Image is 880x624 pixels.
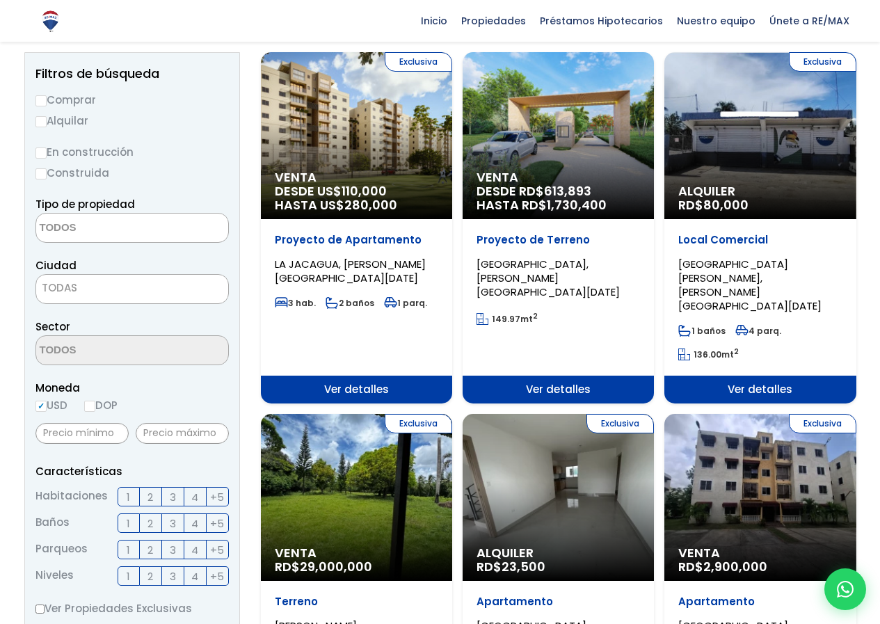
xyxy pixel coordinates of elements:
span: 1,730,400 [547,196,607,214]
span: 4 parq. [735,325,781,337]
label: Comprar [35,91,229,109]
span: DESDE US$ [275,184,438,212]
span: 613,893 [544,182,591,200]
label: En construcción [35,143,229,161]
input: Precio máximo [136,423,229,444]
textarea: Search [36,214,171,243]
span: Ver detalles [261,376,452,403]
span: +5 [210,515,224,532]
span: Ciudad [35,258,77,273]
sup: 2 [533,311,538,321]
input: En construcción [35,147,47,159]
span: 280,000 [344,196,397,214]
span: LA JACAGUA, [PERSON_NAME][GEOGRAPHIC_DATA][DATE] [275,257,426,285]
span: Tipo de propiedad [35,197,135,211]
span: 3 [170,515,176,532]
span: Venta [477,170,640,184]
span: 3 [170,568,176,585]
p: Apartamento [678,595,842,609]
span: Moneda [35,379,229,397]
span: Ver detalles [463,376,654,403]
span: +5 [210,541,224,559]
span: 136.00 [694,349,721,360]
span: TODAS [35,274,229,304]
span: Venta [275,546,438,560]
img: Logo de REMAX [38,9,63,33]
span: Nuestro equipo [670,10,762,31]
span: RD$ [678,558,767,575]
span: Alquiler [678,184,842,198]
label: Alquilar [35,112,229,129]
span: 2,900,000 [703,558,767,575]
p: Terreno [275,595,438,609]
textarea: Search [36,336,171,366]
input: Ver Propiedades Exclusivas [35,605,45,614]
span: 4 [191,568,198,585]
h2: Filtros de búsqueda [35,67,229,81]
input: USD [35,401,47,412]
span: 3 hab. [275,297,316,309]
input: Construida [35,168,47,179]
span: Exclusiva [385,52,452,72]
span: Inicio [414,10,454,31]
span: 4 [191,541,198,559]
p: Proyecto de Terreno [477,233,640,247]
span: 2 [147,568,153,585]
a: Venta DESDE RD$613,893 HASTA RD$1,730,400 Proyecto de Terreno [GEOGRAPHIC_DATA], [PERSON_NAME][GE... [463,52,654,403]
sup: 2 [734,346,739,357]
span: 1 [127,568,130,585]
p: Proyecto de Apartamento [275,233,438,247]
span: 1 [127,488,130,506]
span: 2 [147,541,153,559]
span: 1 [127,541,130,559]
a: Exclusiva Alquiler RD$80,000 Local Comercial [GEOGRAPHIC_DATA][PERSON_NAME], [PERSON_NAME][GEOGRA... [664,52,856,403]
span: 2 [147,488,153,506]
span: Préstamos Hipotecarios [533,10,670,31]
span: Ver detalles [664,376,856,403]
input: Precio mínimo [35,423,129,444]
span: 149.97 [492,313,520,325]
span: 3 [170,488,176,506]
span: Venta [678,546,842,560]
span: 1 [127,515,130,532]
span: +5 [210,488,224,506]
span: 1 parq. [384,297,427,309]
label: USD [35,397,67,414]
span: +5 [210,568,224,585]
span: HASTA US$ [275,198,438,212]
span: mt [678,349,739,360]
span: Propiedades [454,10,533,31]
label: Construida [35,164,229,182]
span: 3 [170,541,176,559]
span: 2 [147,515,153,532]
p: Apartamento [477,595,640,609]
label: Ver Propiedades Exclusivas [35,600,229,617]
input: Comprar [35,95,47,106]
span: 23,500 [502,558,545,575]
span: mt [477,313,538,325]
span: 29,000,000 [300,558,372,575]
span: 1 baños [678,325,726,337]
span: 2 baños [326,297,374,309]
label: DOP [84,397,118,414]
input: Alquilar [35,116,47,127]
span: DESDE RD$ [477,184,640,212]
span: [GEOGRAPHIC_DATA], [PERSON_NAME][GEOGRAPHIC_DATA][DATE] [477,257,620,299]
span: 110,000 [342,182,387,200]
a: Exclusiva Venta DESDE US$110,000 HASTA US$280,000 Proyecto de Apartamento LA JACAGUA, [PERSON_NAM... [261,52,452,403]
span: 4 [191,488,198,506]
span: Niveles [35,566,74,586]
span: Exclusiva [789,414,856,433]
span: [GEOGRAPHIC_DATA][PERSON_NAME], [PERSON_NAME][GEOGRAPHIC_DATA][DATE] [678,257,822,313]
p: Local Comercial [678,233,842,247]
input: DOP [84,401,95,412]
span: RD$ [477,558,545,575]
p: Características [35,463,229,480]
span: Sector [35,319,70,334]
span: Alquiler [477,546,640,560]
span: 4 [191,515,198,532]
span: TODAS [36,278,228,298]
span: Habitaciones [35,487,108,506]
span: RD$ [275,558,372,575]
span: 80,000 [703,196,749,214]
